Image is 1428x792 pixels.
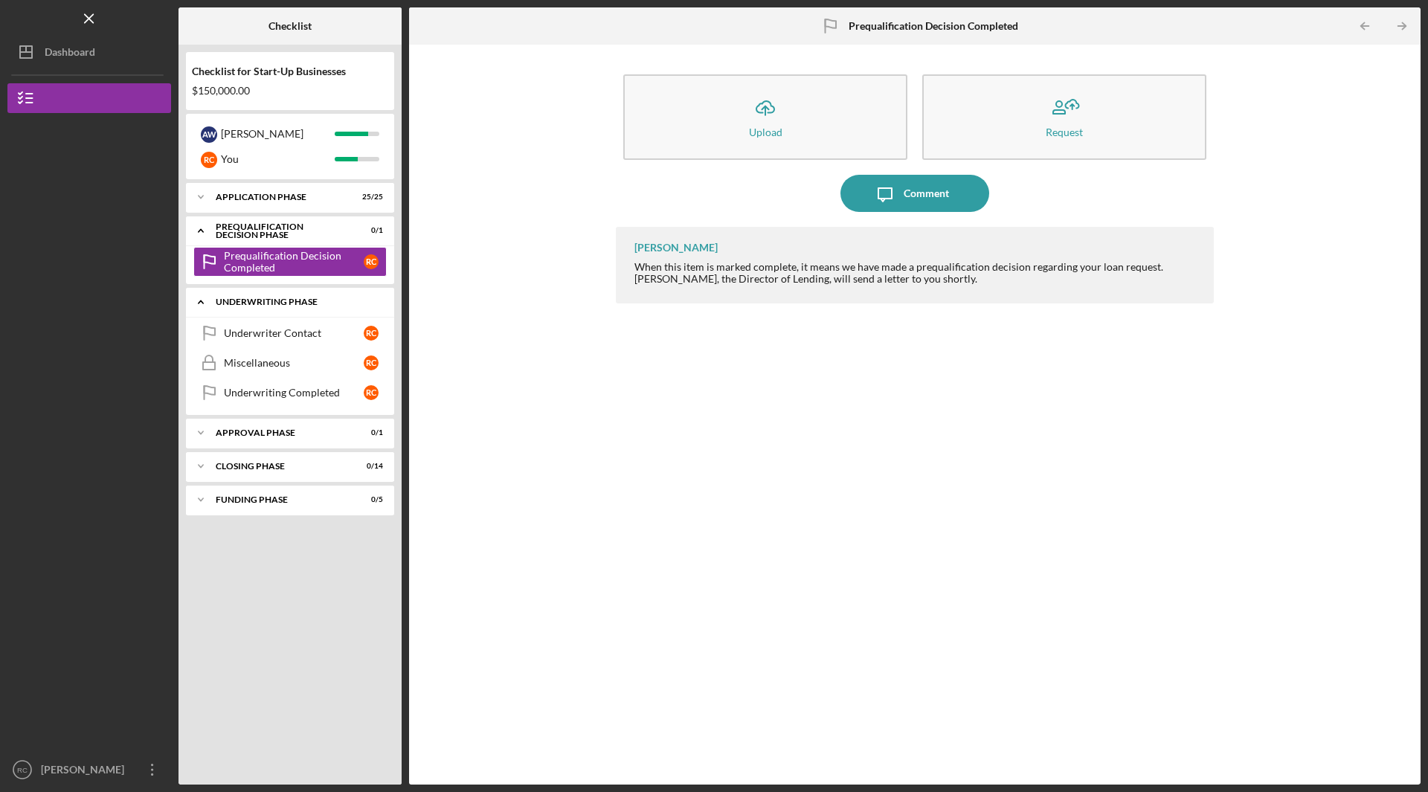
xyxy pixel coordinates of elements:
[201,126,217,143] div: A W
[840,175,989,212] button: Comment
[849,20,1018,32] b: Prequalification Decision Completed
[356,193,383,202] div: 25 / 25
[221,147,335,172] div: You
[192,85,388,97] div: $150,000.00
[364,355,379,370] div: R C
[45,37,95,71] div: Dashboard
[224,327,364,339] div: Underwriter Contact
[216,193,346,202] div: Application Phase
[216,222,346,239] div: Prequalification Decision Phase
[224,387,364,399] div: Underwriting Completed
[356,495,383,504] div: 0 / 5
[356,462,383,471] div: 0 / 14
[1046,126,1083,138] div: Request
[201,152,217,168] div: R C
[193,247,387,277] a: Prequalification Decision CompletedRC
[7,37,171,67] button: Dashboard
[192,65,388,77] div: Checklist for Start-Up Businesses
[193,348,387,378] a: MiscellaneousRC
[216,297,376,306] div: Underwriting Phase
[216,428,346,437] div: Approval Phase
[216,495,346,504] div: Funding Phase
[623,74,907,160] button: Upload
[922,74,1206,160] button: Request
[193,318,387,348] a: Underwriter ContactRC
[356,226,383,235] div: 0 / 1
[224,250,364,274] div: Prequalification Decision Completed
[364,254,379,269] div: R C
[216,462,346,471] div: Closing Phase
[749,126,782,138] div: Upload
[634,261,1199,285] div: When this item is marked complete, it means we have made a prequalification decision regarding yo...
[193,378,387,408] a: Underwriting CompletedRC
[364,385,379,400] div: R C
[364,326,379,341] div: R C
[37,755,134,788] div: [PERSON_NAME]
[356,428,383,437] div: 0 / 1
[224,357,364,369] div: Miscellaneous
[268,20,312,32] b: Checklist
[17,766,28,774] text: RC
[634,242,718,254] div: [PERSON_NAME]
[904,175,949,212] div: Comment
[221,121,335,147] div: [PERSON_NAME]
[7,755,171,785] button: RC[PERSON_NAME]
